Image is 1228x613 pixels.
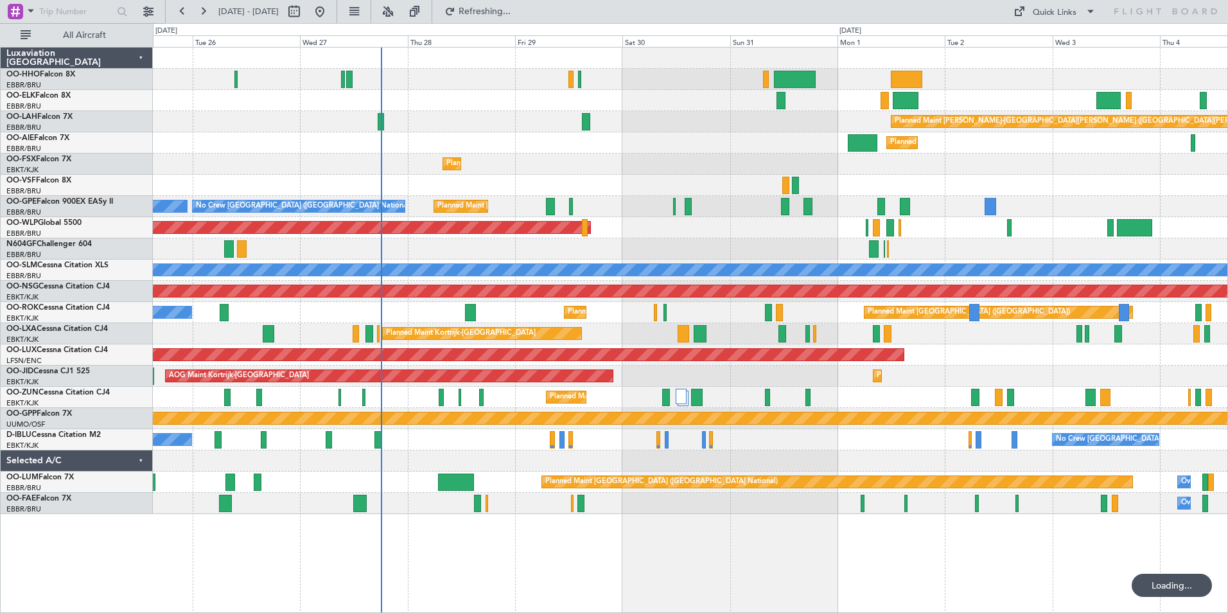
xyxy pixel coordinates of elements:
div: [DATE] [155,26,177,37]
a: EBBR/BRU [6,271,41,281]
span: OO-FSX [6,155,36,163]
span: OO-ROK [6,304,39,312]
div: Planned Maint Kortrijk-[GEOGRAPHIC_DATA] [446,154,596,173]
span: OO-HHO [6,71,40,78]
div: Planned Maint [GEOGRAPHIC_DATA] ([GEOGRAPHIC_DATA] National) [437,197,670,216]
a: EBKT/KJK [6,292,39,302]
a: OO-GPPFalcon 7X [6,410,72,418]
a: OO-FSXFalcon 7X [6,155,71,163]
button: Quick Links [1007,1,1102,22]
div: Sat 30 [622,35,730,47]
a: EBBR/BRU [6,80,41,90]
a: OO-ROKCessna Citation CJ4 [6,304,110,312]
span: OO-LUX [6,346,37,354]
span: [DATE] - [DATE] [218,6,279,17]
a: EBBR/BRU [6,186,41,196]
span: OO-FAE [6,495,36,502]
span: OO-GPE [6,198,37,206]
button: All Aircraft [14,25,139,46]
a: EBKT/KJK [6,335,39,344]
a: OO-ELKFalcon 8X [6,92,71,100]
span: OO-GPP [6,410,37,418]
span: OO-AIE [6,134,34,142]
div: Tue 2 [945,35,1052,47]
div: Planned Maint [GEOGRAPHIC_DATA] ([GEOGRAPHIC_DATA]) [890,133,1092,152]
a: N604GFChallenger 604 [6,240,92,248]
a: D-IBLUCessna Citation M2 [6,431,101,439]
a: OO-FAEFalcon 7X [6,495,71,502]
a: EBBR/BRU [6,229,41,238]
span: D-IBLU [6,431,31,439]
a: OO-AIEFalcon 7X [6,134,69,142]
a: EBBR/BRU [6,123,41,132]
div: Planned Maint Kortrijk-[GEOGRAPHIC_DATA] [877,366,1026,386]
a: EBKT/KJK [6,314,39,323]
div: Planned Maint [GEOGRAPHIC_DATA] ([GEOGRAPHIC_DATA]) [868,303,1070,322]
div: Tue 26 [193,35,300,47]
a: EBBR/BRU [6,208,41,217]
a: EBBR/BRU [6,102,41,111]
div: Thu 28 [408,35,515,47]
span: N604GF [6,240,37,248]
div: Wed 3 [1053,35,1160,47]
a: EBKT/KJK [6,165,39,175]
input: Trip Number [39,2,113,21]
div: Mon 1 [838,35,945,47]
div: Planned Maint [GEOGRAPHIC_DATA] ([GEOGRAPHIC_DATA] National) [545,472,778,492]
div: Quick Links [1033,6,1076,19]
span: OO-LAH [6,113,37,121]
a: EBBR/BRU [6,144,41,154]
a: OO-VSFFalcon 8X [6,177,71,184]
span: OO-JID [6,368,33,375]
div: Sun 31 [730,35,838,47]
div: Fri 29 [515,35,622,47]
a: OO-ZUNCessna Citation CJ4 [6,389,110,396]
a: UUMO/OSF [6,420,45,429]
a: OO-LUXCessna Citation CJ4 [6,346,108,354]
a: OO-NSGCessna Citation CJ4 [6,283,110,290]
a: EBKT/KJK [6,441,39,450]
span: OO-NSG [6,283,39,290]
div: Planned Maint Kortrijk-[GEOGRAPHIC_DATA] [386,324,536,343]
div: No Crew [GEOGRAPHIC_DATA] ([GEOGRAPHIC_DATA] National) [196,197,411,216]
a: EBKT/KJK [6,398,39,408]
span: OO-ZUN [6,389,39,396]
span: OO-ELK [6,92,35,100]
a: LFSN/ENC [6,356,42,366]
span: OO-VSF [6,177,36,184]
a: EBBR/BRU [6,483,41,493]
a: EBBR/BRU [6,504,41,514]
button: Refreshing... [439,1,516,22]
a: OO-GPEFalcon 900EX EASy II [6,198,113,206]
a: OO-LUMFalcon 7X [6,474,74,481]
a: OO-JIDCessna CJ1 525 [6,368,90,375]
span: OO-LXA [6,325,37,333]
a: OO-SLMCessna Citation XLS [6,262,109,269]
div: Planned Maint Kortrijk-[GEOGRAPHIC_DATA] [568,303,717,322]
span: All Aircraft [33,31,136,40]
a: OO-LAHFalcon 7X [6,113,73,121]
span: OO-WLP [6,219,38,227]
a: EBBR/BRU [6,250,41,260]
a: OO-LXACessna Citation CJ4 [6,325,108,333]
span: OO-SLM [6,262,37,269]
a: EBKT/KJK [6,377,39,387]
a: OO-WLPGlobal 5500 [6,219,82,227]
a: OO-HHOFalcon 8X [6,71,75,78]
div: Planned Maint Kortrijk-[GEOGRAPHIC_DATA] [550,387,699,407]
div: Wed 27 [300,35,407,47]
div: AOG Maint Kortrijk-[GEOGRAPHIC_DATA] [169,366,309,386]
span: Refreshing... [458,7,512,16]
span: OO-LUM [6,474,39,481]
div: [DATE] [839,26,861,37]
div: Loading... [1132,574,1212,597]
